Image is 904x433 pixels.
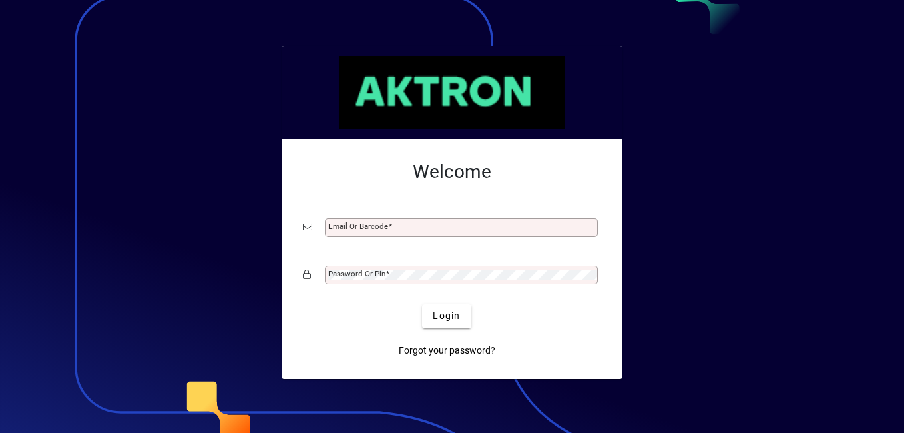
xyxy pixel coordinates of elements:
mat-label: Email or Barcode [328,222,388,231]
mat-label: Password or Pin [328,269,385,278]
span: Forgot your password? [399,344,495,358]
h2: Welcome [303,161,601,183]
a: Forgot your password? [393,339,501,363]
span: Login [433,309,460,323]
button: Login [422,304,471,328]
